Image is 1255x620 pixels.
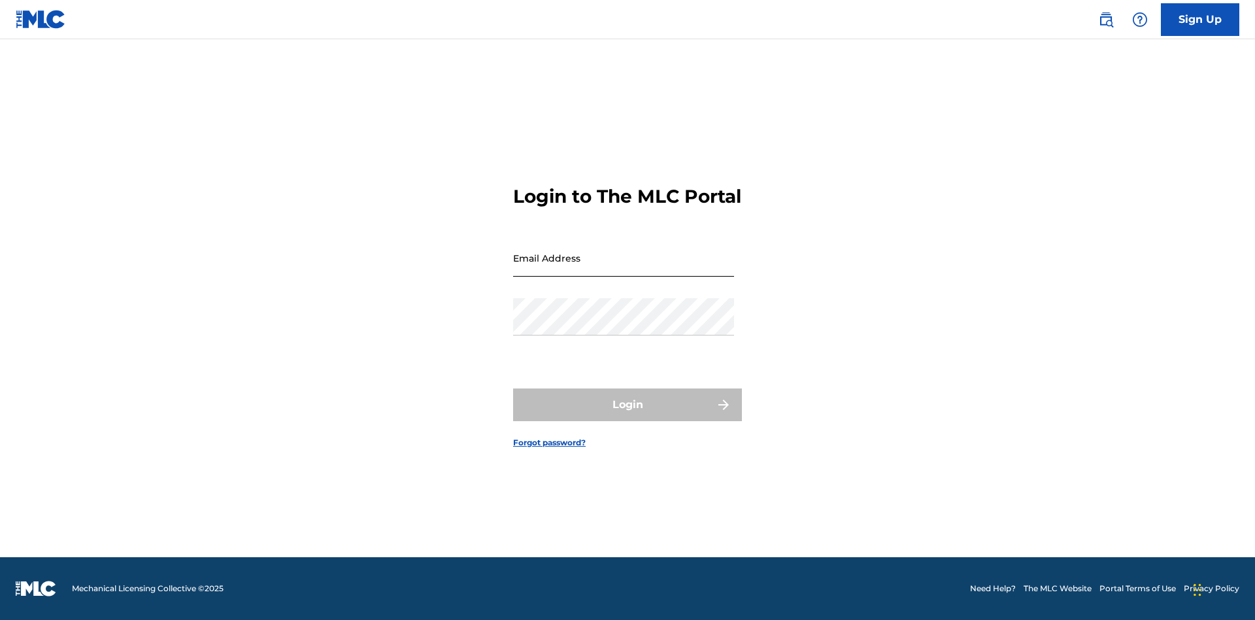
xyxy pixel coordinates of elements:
a: Sign Up [1161,3,1239,36]
a: Portal Terms of Use [1099,583,1176,594]
img: search [1098,12,1114,27]
h3: Login to The MLC Portal [513,185,741,208]
img: help [1132,12,1148,27]
span: Mechanical Licensing Collective © 2025 [72,583,224,594]
iframe: Chat Widget [1190,557,1255,620]
a: Public Search [1093,7,1119,33]
div: Help [1127,7,1153,33]
a: Forgot password? [513,437,586,449]
a: The MLC Website [1024,583,1092,594]
a: Need Help? [970,583,1016,594]
img: logo [16,581,56,596]
div: Drag [1194,570,1201,610]
a: Privacy Policy [1184,583,1239,594]
img: MLC Logo [16,10,66,29]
